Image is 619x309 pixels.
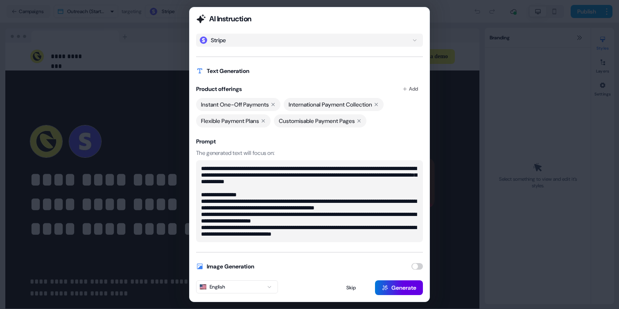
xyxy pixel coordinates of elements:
div: Customisable Payment Pages [274,114,366,127]
img: The English flag [200,284,206,289]
h2: Text Generation [207,67,249,75]
h2: Product offerings [196,85,242,93]
div: Flexible Payment Plans [196,114,271,127]
h2: Image Generation [207,262,254,270]
div: Instant One-Off Payments [196,98,280,111]
div: Stripe [211,36,226,44]
button: Skip [329,280,373,295]
h2: AI Instruction [209,14,251,24]
button: Add [398,82,423,96]
div: English [200,283,225,291]
h3: Prompt [196,137,423,145]
div: International Payment Collection [284,98,384,111]
button: Generate [375,280,423,295]
p: The generated text will focus on: [196,149,423,157]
